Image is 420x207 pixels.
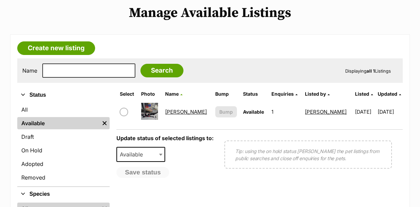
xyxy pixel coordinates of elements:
a: Draft [17,131,110,143]
div: Status [17,102,110,186]
label: Name [22,68,37,74]
button: Save status [116,167,169,178]
span: translation missing: en.admin.listings.index.attributes.enquiries [271,91,294,97]
th: Bump [213,89,240,99]
button: Species [17,190,110,199]
span: Available [243,109,264,115]
a: Available [17,117,100,129]
a: Listed by [305,91,330,97]
a: Removed [17,171,110,184]
input: Search [140,64,183,77]
a: [PERSON_NAME] [165,109,207,115]
td: [DATE] [352,100,377,124]
a: Updated [378,91,401,97]
a: Create new listing [17,41,95,55]
a: Enquiries [271,91,297,97]
th: Photo [138,89,162,99]
td: [DATE] [378,100,402,124]
button: Status [17,91,110,99]
strong: all 1 [367,68,375,74]
a: Adopted [17,158,110,170]
a: On Hold [17,144,110,156]
span: Displaying Listings [345,68,391,74]
label: Update status of selected listings to: [116,135,214,142]
button: Bump [215,106,237,117]
a: Name [165,91,182,97]
span: Name [165,91,179,97]
th: Status [240,89,268,99]
span: Bump [219,108,233,115]
span: Available [117,150,150,159]
span: Listed [355,91,369,97]
th: Select [117,89,138,99]
p: Tip: using the on hold status [PERSON_NAME] the pet listings from public searches and close off e... [235,148,381,162]
a: All [17,103,110,116]
span: Updated [378,91,397,97]
span: Available [116,147,165,162]
a: [PERSON_NAME] [305,109,347,115]
a: Remove filter [100,117,110,129]
a: Listed [355,91,373,97]
td: 1 [269,100,302,124]
span: Listed by [305,91,326,97]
